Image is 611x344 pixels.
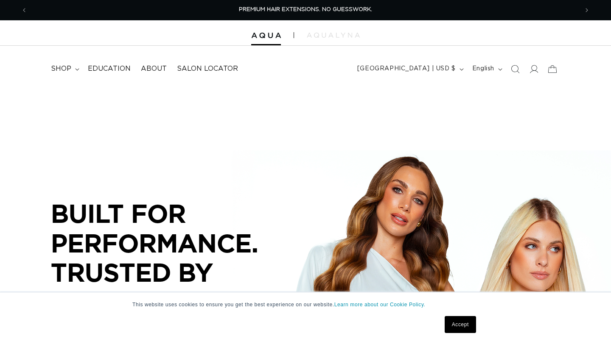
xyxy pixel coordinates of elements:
[352,61,467,77] button: [GEOGRAPHIC_DATA] | USD $
[136,59,172,78] a: About
[506,60,524,78] summary: Search
[51,64,71,73] span: shop
[141,64,167,73] span: About
[251,33,281,39] img: Aqua Hair Extensions
[467,61,506,77] button: English
[15,2,34,18] button: Previous announcement
[177,64,238,73] span: Salon Locator
[445,316,476,333] a: Accept
[88,64,131,73] span: Education
[307,33,360,38] img: aqualyna.com
[239,7,372,12] span: PREMIUM HAIR EXTENSIONS. NO GUESSWORK.
[172,59,243,78] a: Salon Locator
[577,2,596,18] button: Next announcement
[132,301,479,308] p: This website uses cookies to ensure you get the best experience on our website.
[83,59,136,78] a: Education
[357,64,456,73] span: [GEOGRAPHIC_DATA] | USD $
[334,302,426,308] a: Learn more about our Cookie Policy.
[46,59,83,78] summary: shop
[472,64,494,73] span: English
[51,199,305,316] p: BUILT FOR PERFORMANCE. TRUSTED BY PROFESSIONALS.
